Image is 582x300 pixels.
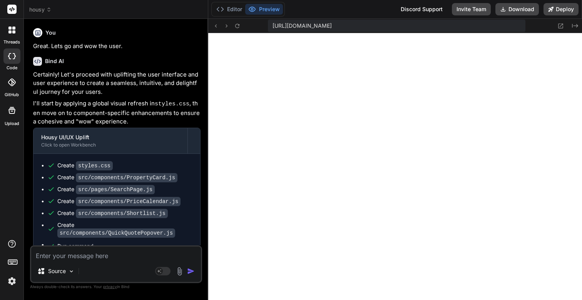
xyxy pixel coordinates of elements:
button: Invite Team [452,3,491,15]
code: src/components/PriceCalendar.js [76,197,181,206]
code: styles.css [76,161,113,170]
label: code [7,65,17,71]
span: housy [29,6,52,13]
div: Create [57,197,181,205]
div: Click to open Workbench [41,142,180,148]
p: Certainly! Let's proceed with uplifting the user interface and user experience to create a seamle... [33,70,201,97]
code: src/components/Shortlist.js [76,209,168,218]
label: Upload [5,120,19,127]
button: Deploy [544,3,579,15]
button: Download [495,3,539,15]
img: attachment [175,267,184,276]
code: src/components/QuickQuotePopover.js [57,228,175,238]
div: Create [57,209,168,217]
div: Create [57,173,177,182]
button: Housy UI/UX UpliftClick to open Workbench [33,128,187,153]
div: Create [57,162,113,170]
img: icon [187,267,195,275]
h6: You [45,29,56,37]
p: Great. Lets go and wow the user. [33,42,201,51]
p: Always double-check its answers. Your in Bind [30,283,202,290]
button: Preview [245,4,283,15]
span: privacy [103,284,117,289]
img: settings [5,275,18,288]
code: styles.css [155,101,189,107]
button: Editor [213,4,245,15]
code: src/components/PropertyCard.js [76,173,177,182]
p: Source [48,267,66,275]
img: Pick Models [68,268,75,275]
label: threads [3,39,20,45]
p: I'll start by applying a global visual refresh in , then move on to component-specific enhancemen... [33,99,201,126]
h6: Bind AI [45,57,64,65]
span: [URL][DOMAIN_NAME] [273,22,332,30]
label: GitHub [5,92,19,98]
div: Discord Support [396,3,447,15]
span: Run command [57,242,192,250]
div: Create [57,221,192,237]
div: Create [57,185,155,193]
div: Housy UI/UX Uplift [41,133,180,141]
code: src/pages/SearchPage.js [76,185,155,194]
